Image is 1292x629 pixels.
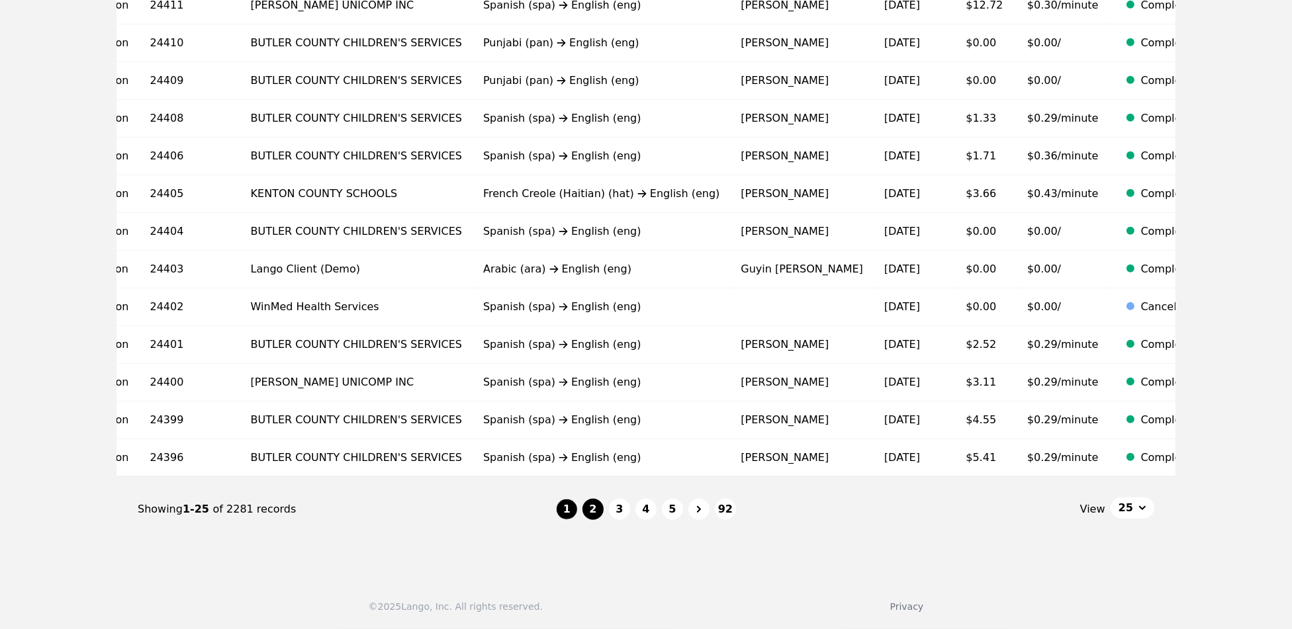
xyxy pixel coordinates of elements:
[582,499,604,520] button: 2
[240,62,473,100] td: BUTLER COUNTY CHILDREN'S SERVICES
[1027,338,1099,351] span: $0.29/minute
[1119,500,1133,516] span: 25
[955,401,1017,439] td: $4.55
[483,412,719,428] div: Spanish (spa) English (eng)
[884,451,920,464] time: [DATE]
[183,503,213,515] span: 1-25
[715,499,736,520] button: 92
[955,439,1017,477] td: $5.41
[240,326,473,364] td: BUTLER COUNTY CHILDREN'S SERVICES
[1080,501,1105,517] span: View
[1141,148,1199,164] div: Completed
[730,326,874,364] td: [PERSON_NAME]
[1027,36,1061,49] span: $0.00/
[240,175,473,213] td: KENTON COUNTY SCHOOLS
[483,148,719,164] div: Spanish (spa) English (eng)
[1027,149,1099,162] span: $0.36/minute
[1027,187,1099,200] span: $0.43/minute
[1027,263,1061,275] span: $0.00/
[1141,35,1199,51] div: Completed
[730,175,874,213] td: [PERSON_NAME]
[483,299,719,315] div: Spanish (spa) English (eng)
[1141,73,1199,89] div: Completed
[955,251,1017,288] td: $0.00
[369,600,543,613] div: © 2025 Lango, Inc. All rights reserved.
[884,263,920,275] time: [DATE]
[662,499,683,520] button: 5
[1027,451,1099,464] span: $0.29/minute
[483,35,719,51] div: Punjabi (pan) English (eng)
[730,251,874,288] td: Guyin [PERSON_NAME]
[240,401,473,439] td: BUTLER COUNTY CHILDREN'S SERVICES
[483,450,719,466] div: Spanish (spa) English (eng)
[955,100,1017,138] td: $1.33
[955,175,1017,213] td: $3.66
[140,401,240,439] td: 24399
[884,413,920,426] time: [DATE]
[730,364,874,401] td: [PERSON_NAME]
[1141,450,1199,466] div: Completed
[1141,261,1199,277] div: Completed
[1141,186,1199,202] div: Completed
[140,326,240,364] td: 24401
[240,24,473,62] td: BUTLER COUNTY CHILDREN'S SERVICES
[240,288,473,326] td: WinMed Health Services
[140,251,240,288] td: 24403
[955,213,1017,251] td: $0.00
[140,100,240,138] td: 24408
[240,364,473,401] td: [PERSON_NAME] UNICOMP INC
[140,439,240,477] td: 24396
[730,138,874,175] td: [PERSON_NAME]
[890,601,924,612] a: Privacy
[1027,413,1099,426] span: $0.29/minute
[884,74,920,87] time: [DATE]
[140,138,240,175] td: 24406
[730,24,874,62] td: [PERSON_NAME]
[483,110,719,126] div: Spanish (spa) English (eng)
[730,213,874,251] td: [PERSON_NAME]
[483,261,719,277] div: Arabic (ara) English (eng)
[138,501,556,517] div: Showing of 2281 records
[140,288,240,326] td: 24402
[955,62,1017,100] td: $0.00
[138,477,1154,542] nav: Page navigation
[884,112,920,124] time: [DATE]
[483,224,719,239] div: Spanish (spa) English (eng)
[730,401,874,439] td: [PERSON_NAME]
[884,376,920,388] time: [DATE]
[1027,225,1061,237] span: $0.00/
[730,62,874,100] td: [PERSON_NAME]
[884,149,920,162] time: [DATE]
[955,288,1017,326] td: $0.00
[1141,224,1199,239] div: Completed
[1027,376,1099,388] span: $0.29/minute
[884,187,920,200] time: [DATE]
[140,175,240,213] td: 24405
[884,36,920,49] time: [DATE]
[483,73,719,89] div: Punjabi (pan) English (eng)
[1141,374,1199,390] div: Completed
[955,24,1017,62] td: $0.00
[140,24,240,62] td: 24410
[730,439,874,477] td: [PERSON_NAME]
[1027,74,1061,87] span: $0.00/
[1027,112,1099,124] span: $0.29/minute
[240,138,473,175] td: BUTLER COUNTY CHILDREN'S SERVICES
[730,100,874,138] td: [PERSON_NAME]
[1141,412,1199,428] div: Completed
[884,300,920,313] time: [DATE]
[884,225,920,237] time: [DATE]
[955,326,1017,364] td: $2.52
[240,213,473,251] td: BUTLER COUNTY CHILDREN'S SERVICES
[483,186,719,202] div: French Creole (Haitian) (hat) English (eng)
[140,364,240,401] td: 24400
[140,213,240,251] td: 24404
[609,499,630,520] button: 3
[240,251,473,288] td: Lango Client (Demo)
[483,337,719,353] div: Spanish (spa) English (eng)
[1141,299,1199,315] div: Canceled
[1141,337,1199,353] div: Completed
[240,439,473,477] td: BUTLER COUNTY CHILDREN'S SERVICES
[955,364,1017,401] td: $3.11
[884,338,920,351] time: [DATE]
